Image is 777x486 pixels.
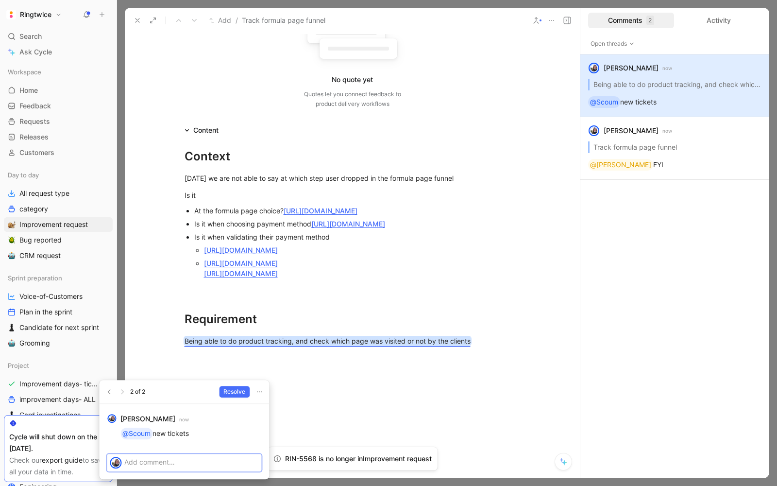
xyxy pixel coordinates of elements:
[108,415,115,422] img: avatar
[120,428,261,439] p: new tickets
[179,415,189,424] small: now
[111,458,120,468] img: avatar
[219,386,250,398] button: Resolve
[120,413,175,425] strong: [PERSON_NAME]
[223,387,245,397] span: Resolve
[130,387,145,397] div: 2 of 2
[122,428,151,439] div: @Scoum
